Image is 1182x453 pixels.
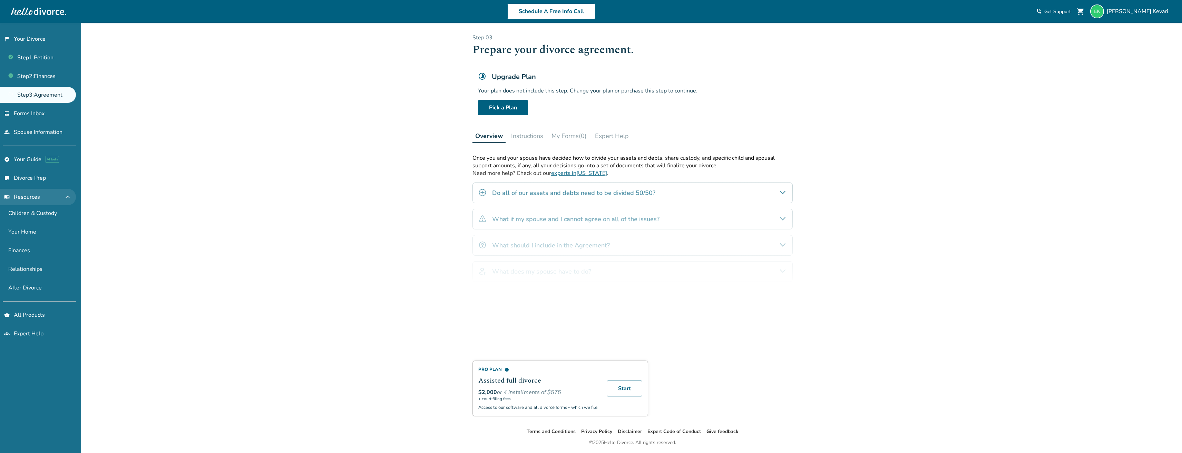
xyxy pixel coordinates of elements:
[592,129,632,143] button: Expert Help
[478,366,598,373] div: Pro Plan
[4,193,40,201] span: Resources
[618,427,642,436] li: Disclaimer
[1027,176,1182,453] iframe: Chat Widget
[4,157,10,162] span: explore
[581,428,612,435] a: Privacy Policy
[478,404,598,411] p: Access to our software and all divorce forms - which we file.
[4,129,10,135] span: people
[1090,4,1104,18] img: ekevari@gmail.com
[1076,7,1085,16] span: shopping_cart
[14,110,45,117] span: Forms Inbox
[706,427,739,436] li: Give feedback
[46,156,59,163] span: AI beta
[64,193,72,201] span: expand_less
[4,331,10,336] span: groups
[607,381,642,396] a: Start
[4,36,10,42] span: flag_2
[505,367,509,372] span: info
[478,100,528,115] a: Pick a Plan
[647,428,701,435] a: Expert Code of Conduct
[478,396,598,402] span: + court filing fees
[478,375,598,386] h2: Assisted full divorce
[4,194,10,200] span: menu_book
[1036,9,1042,14] span: phone_in_talk
[472,34,793,41] p: Step 0 3
[472,41,793,58] h1: Prepare your divorce agreement.
[1036,8,1071,15] a: phone_in_talkGet Support
[492,72,536,81] h5: Upgrade Plan
[589,439,676,447] div: © 2025 Hello Divorce. All rights reserved.
[508,129,546,143] button: Instructions
[4,175,10,181] span: list_alt_check
[527,428,576,435] a: Terms and Conditions
[549,129,589,143] button: My Forms(0)
[478,87,787,95] div: Your plan does not include this step. Change your plan or purchase this step to continue.
[1107,8,1171,15] span: [PERSON_NAME] Kevari
[478,388,598,396] div: or 4 installments of $575
[4,111,10,116] span: inbox
[472,129,506,143] button: Overview
[4,312,10,318] span: shopping_basket
[478,388,497,396] span: $2,000
[1044,8,1071,15] span: Get Support
[507,3,595,19] a: Schedule A Free Info Call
